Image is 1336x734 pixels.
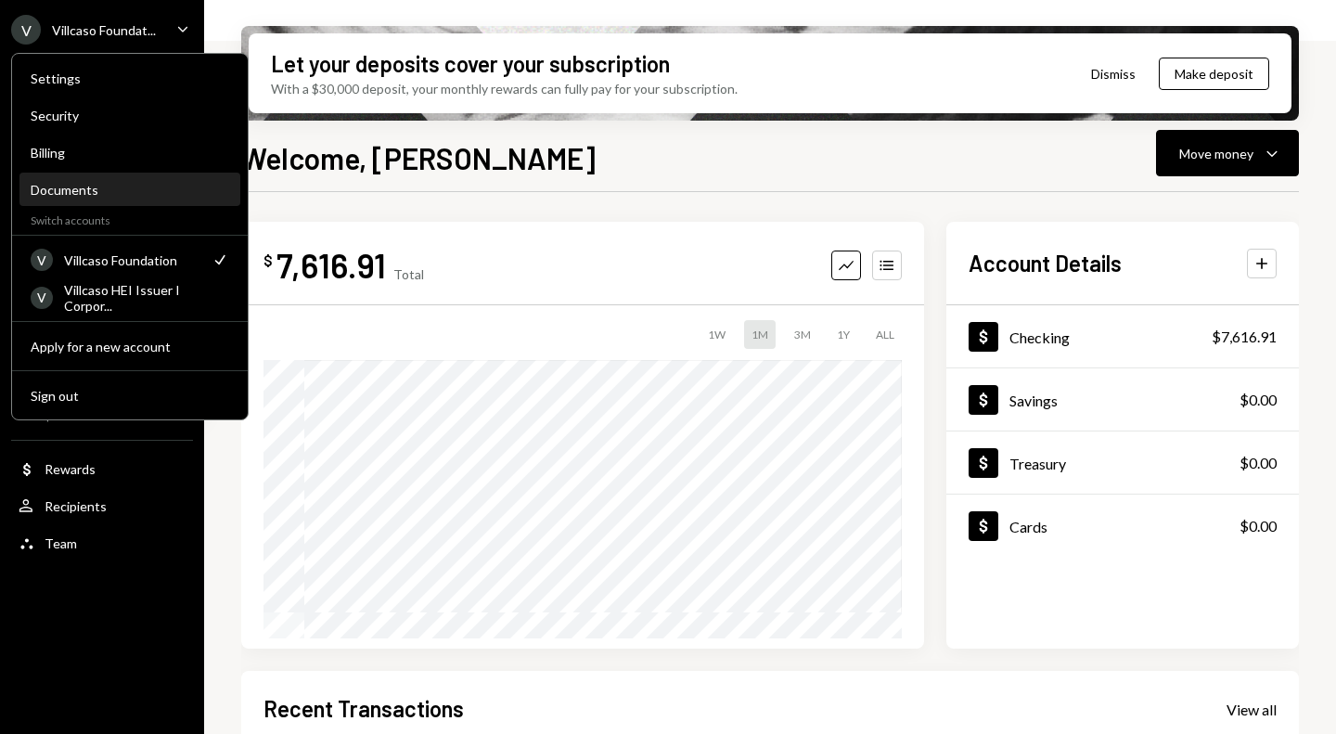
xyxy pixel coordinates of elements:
[11,489,193,522] a: Recipients
[1009,455,1066,472] div: Treasury
[19,98,240,132] a: Security
[1068,52,1159,96] button: Dismiss
[1156,130,1299,176] button: Move money
[1212,326,1277,348] div: $7,616.91
[946,495,1299,557] a: Cards$0.00
[1179,144,1253,163] div: Move money
[31,339,229,354] div: Apply for a new account
[31,145,229,161] div: Billing
[1240,515,1277,537] div: $0.00
[19,280,240,314] a: VVillcaso HEI Issuer I Corpor...
[1009,328,1070,346] div: Checking
[263,251,273,270] div: $
[1240,389,1277,411] div: $0.00
[829,320,857,349] div: 1Y
[31,249,53,271] div: V
[868,320,902,349] div: ALL
[11,526,193,560] a: Team
[19,380,240,413] button: Sign out
[946,431,1299,494] a: Treasury$0.00
[1240,452,1277,474] div: $0.00
[64,252,199,268] div: Villcaso Foundation
[11,452,193,485] a: Rewards
[31,71,229,86] div: Settings
[700,320,733,349] div: 1W
[271,79,738,98] div: With a $30,000 deposit, your monthly rewards can fully pay for your subscription.
[31,182,229,198] div: Documents
[271,48,670,79] div: Let your deposits cover your subscription
[393,266,424,282] div: Total
[45,461,96,477] div: Rewards
[12,210,248,227] div: Switch accounts
[31,287,53,309] div: V
[1227,699,1277,719] a: View all
[263,693,464,724] h2: Recent Transactions
[1009,518,1047,535] div: Cards
[19,135,240,169] a: Billing
[946,305,1299,367] a: Checking$7,616.91
[946,368,1299,431] a: Savings$0.00
[31,388,229,404] div: Sign out
[276,244,386,286] div: 7,616.91
[787,320,818,349] div: 3M
[1009,392,1058,409] div: Savings
[11,15,41,45] div: V
[31,108,229,123] div: Security
[241,139,596,176] h1: Welcome, [PERSON_NAME]
[1227,701,1277,719] div: View all
[52,22,156,38] div: Villcaso Foundat...
[1159,58,1269,90] button: Make deposit
[19,330,240,364] button: Apply for a new account
[19,61,240,95] a: Settings
[744,320,776,349] div: 1M
[19,173,240,206] a: Documents
[64,282,229,314] div: Villcaso HEI Issuer I Corpor...
[45,498,107,514] div: Recipients
[969,248,1122,278] h2: Account Details
[45,535,77,551] div: Team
